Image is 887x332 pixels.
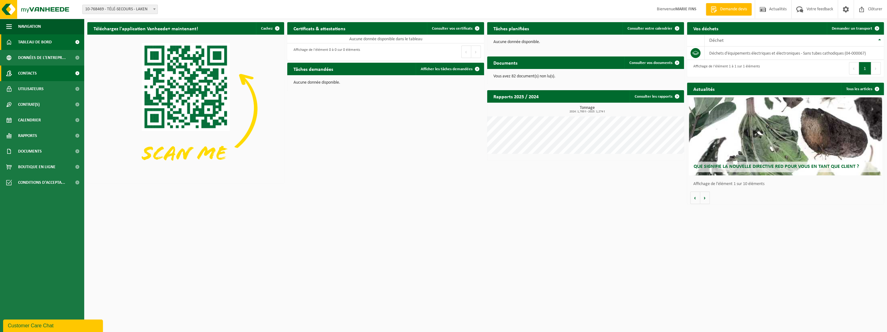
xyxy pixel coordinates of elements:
[290,45,360,59] div: Affichage de l'élément 0 à 0 sur 0 éléments
[630,90,683,103] a: Consulter les rapports
[841,83,883,95] a: Tous les articles
[694,164,859,169] span: Que signifie la nouvelle directive RED pour vous en tant que client ?
[493,40,678,44] p: Aucune donnée disponible.
[18,112,41,128] span: Calendrier
[490,106,684,113] h3: Tonnage
[432,27,473,31] span: Consulter vos certificats
[18,128,37,144] span: Rapports
[293,81,478,85] p: Aucune donnée disponible.
[849,62,859,75] button: Previous
[18,175,65,190] span: Conditions d'accepta...
[687,22,725,34] h2: Vos déchets
[493,74,678,79] p: Vous avez 82 document(s) non lu(s).
[690,61,760,75] div: Affichage de l'élément 1 à 1 sur 1 éléments
[18,50,66,66] span: Données de l'entrepr...
[261,27,273,31] span: Cachez
[690,192,700,204] button: Vorige
[700,192,710,204] button: Volgende
[416,63,483,75] a: Afficher les tâches demandées
[687,83,721,95] h2: Actualités
[706,3,752,16] a: Demande devis
[487,56,524,69] h2: Documents
[421,67,473,71] span: Afficher les tâches demandées
[689,97,882,175] a: Que signifie la nouvelle directive RED pour vous en tant que client ?
[629,61,672,65] span: Consulter vos documents
[487,22,535,34] h2: Tâches planifiées
[18,144,42,159] span: Documents
[471,46,481,58] button: Next
[18,97,40,112] span: Contrat(s)
[461,46,471,58] button: Previous
[871,62,881,75] button: Next
[624,56,683,69] a: Consulter vos documents
[87,35,284,182] img: Download de VHEPlus App
[827,22,883,35] a: Demander un transport
[490,110,684,113] span: 2024: 1,700 t - 2025: 1,274 t
[18,159,56,175] span: Boutique en ligne
[18,19,41,34] span: Navigation
[705,46,884,60] td: déchets d'équipements électriques et électroniques - Sans tubes cathodiques (04-000067)
[487,90,545,102] h2: Rapports 2025 / 2024
[3,318,104,332] iframe: chat widget
[82,5,158,14] span: 10-768469 - TÉLÉ-SECOURS - LAKEN
[287,35,484,43] td: Aucune donnée disponible dans le tableau
[256,22,284,35] button: Cachez
[18,66,37,81] span: Contacts
[87,22,204,34] h2: Téléchargez l'application Vanheede+ maintenant!
[623,22,683,35] a: Consulter votre calendrier
[859,62,871,75] button: 1
[427,22,483,35] a: Consulter vos certificats
[287,63,339,75] h2: Tâches demandées
[18,34,52,50] span: Tableau de bord
[83,5,158,14] span: 10-768469 - TÉLÉ-SECOURS - LAKEN
[675,7,696,12] strong: MARIE FINS
[832,27,872,31] span: Demander un transport
[719,6,749,12] span: Demande devis
[287,22,351,34] h2: Certificats & attestations
[18,81,44,97] span: Utilisateurs
[693,182,881,186] p: Affichage de l'élément 1 sur 10 éléments
[628,27,672,31] span: Consulter votre calendrier
[709,38,724,43] span: Déchet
